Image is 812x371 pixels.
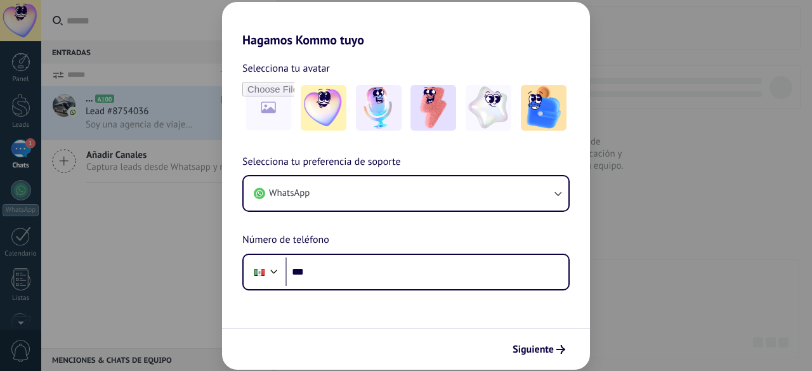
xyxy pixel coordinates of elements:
[242,154,401,171] span: Selecciona tu preferencia de soporte
[507,339,571,360] button: Siguiente
[222,2,590,48] h2: Hagamos Kommo tuyo
[247,259,272,285] div: Mexico: + 52
[242,232,329,249] span: Número de teléfono
[513,345,554,354] span: Siguiente
[466,85,511,131] img: -4.jpeg
[244,176,568,211] button: WhatsApp
[301,85,346,131] img: -1.jpeg
[269,187,310,200] span: WhatsApp
[410,85,456,131] img: -3.jpeg
[242,60,330,77] span: Selecciona tu avatar
[356,85,402,131] img: -2.jpeg
[521,85,566,131] img: -5.jpeg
